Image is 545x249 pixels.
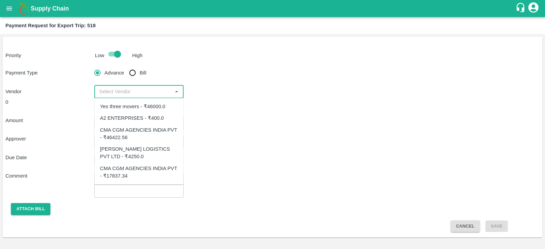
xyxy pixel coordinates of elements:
[95,52,104,59] p: Low
[11,203,50,215] button: Attach bill
[17,2,31,15] img: logo
[5,69,94,77] p: Payment Type
[100,165,178,180] div: CMA CGM AGENCIES INDIA PVT - ₹17837.34
[140,69,146,77] span: Bill
[5,23,96,28] b: Payment Request for Export Trip: 518
[100,115,164,122] div: A2 ENTERPRISES - ₹400.0
[527,1,540,16] div: account of current user
[100,145,178,161] div: [PERSON_NAME] LOGISTICS PVT LTD - ₹4250.0
[31,4,515,13] a: Supply Chain
[31,5,69,12] b: Supply Chain
[172,87,181,96] button: Close
[515,2,527,15] div: customer-support
[5,117,94,124] p: Amount
[105,69,124,77] span: Advance
[96,87,170,96] input: Select Vendor
[5,135,94,143] p: Approver
[5,98,361,106] div: 0
[451,220,480,232] button: Cancel
[5,88,94,95] p: Vendor
[132,52,143,59] p: High
[5,154,94,161] p: Due Date
[100,126,178,142] div: CMA CGM AGENCIES INDIA PVT - ₹46422.56
[5,172,94,180] p: Comment
[1,1,17,16] button: open drawer
[5,52,92,59] p: Priority
[100,103,166,110] div: Yes three movers - ₹46000.0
